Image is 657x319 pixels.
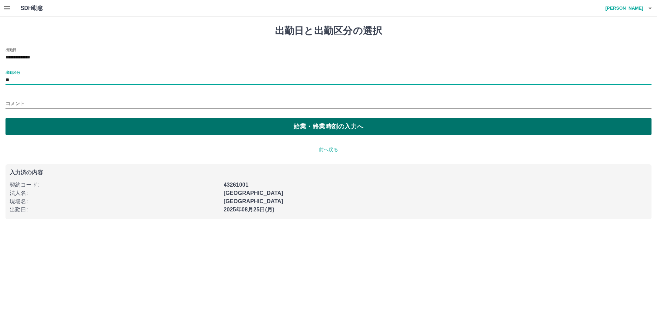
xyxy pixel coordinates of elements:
[224,190,283,196] b: [GEOGRAPHIC_DATA]
[224,198,283,204] b: [GEOGRAPHIC_DATA]
[10,181,220,189] p: 契約コード :
[5,47,16,52] label: 出勤日
[10,189,220,197] p: 法人名 :
[5,118,652,135] button: 始業・終業時刻の入力へ
[5,70,20,75] label: 出勤区分
[224,207,275,212] b: 2025年08月25日(月)
[10,206,220,214] p: 出勤日 :
[10,197,220,206] p: 現場名 :
[224,182,248,188] b: 43261001
[5,146,652,153] p: 前へ戻る
[5,25,652,37] h1: 出勤日と出勤区分の選択
[10,170,647,175] p: 入力済の内容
